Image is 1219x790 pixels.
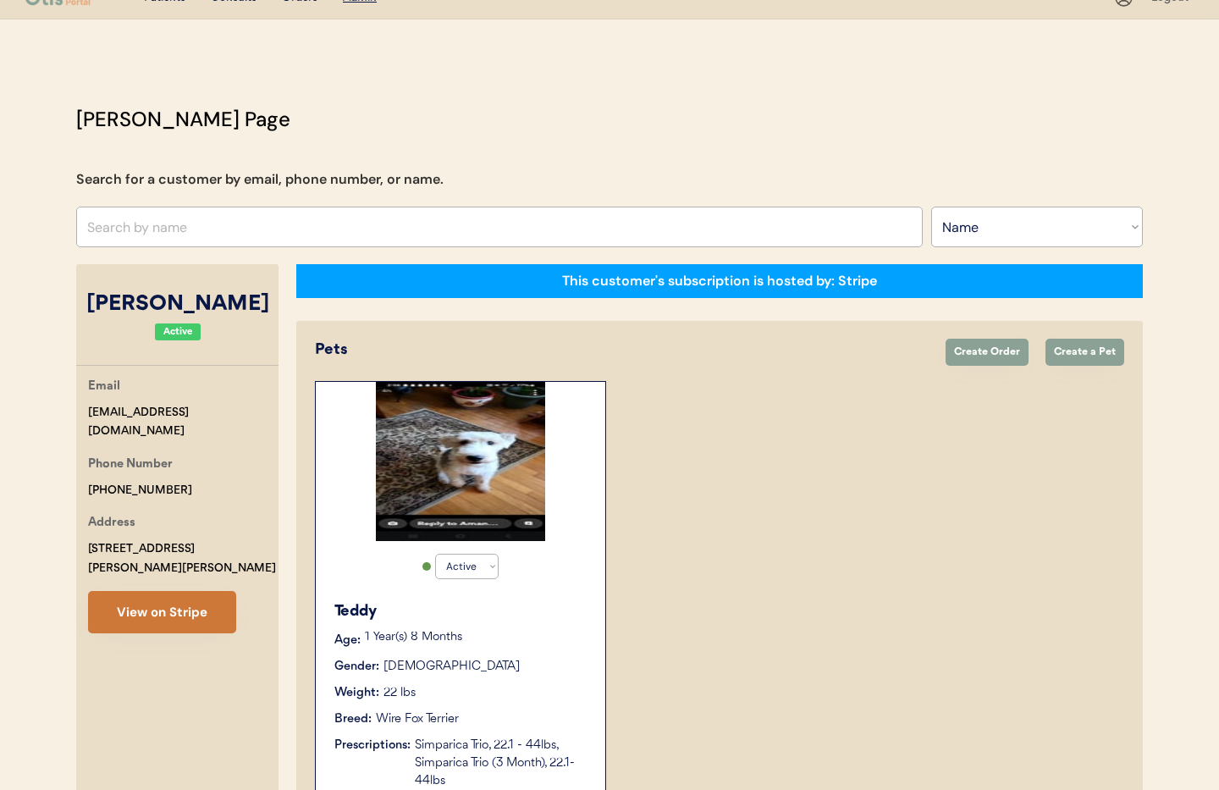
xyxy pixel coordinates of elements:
[76,289,279,321] div: [PERSON_NAME]
[88,513,135,534] div: Address
[334,737,411,754] div: Prescriptions:
[88,455,173,476] div: Phone Number
[383,684,416,702] div: 22 lbs
[76,207,923,247] input: Search by name
[88,539,279,578] div: [STREET_ADDRESS][PERSON_NAME][PERSON_NAME]
[88,591,236,633] button: View on Stripe
[334,710,372,728] div: Breed:
[76,169,444,190] div: Search for a customer by email, phone number, or name.
[365,632,588,644] p: 1 Year(s) 8 Months
[946,339,1029,366] button: Create Order
[76,104,290,135] div: [PERSON_NAME] Page
[88,403,279,442] div: [EMAIL_ADDRESS][DOMAIN_NAME]
[1045,339,1124,366] button: Create a Pet
[88,481,192,500] div: [PHONE_NUMBER]
[376,382,545,541] img: 1000006153.jpg
[562,272,877,290] div: This customer's subscription is hosted by: Stripe
[334,684,379,702] div: Weight:
[334,658,379,676] div: Gender:
[334,632,361,649] div: Age:
[376,710,459,728] div: Wire Fox Terrier
[315,339,929,362] div: Pets
[88,377,120,398] div: Email
[383,658,520,676] div: [DEMOGRAPHIC_DATA]
[334,600,588,623] div: Teddy
[415,737,588,790] div: Simparica Trio, 22.1 - 44lbs, Simparica Trio (3 Month), 22.1-44lbs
